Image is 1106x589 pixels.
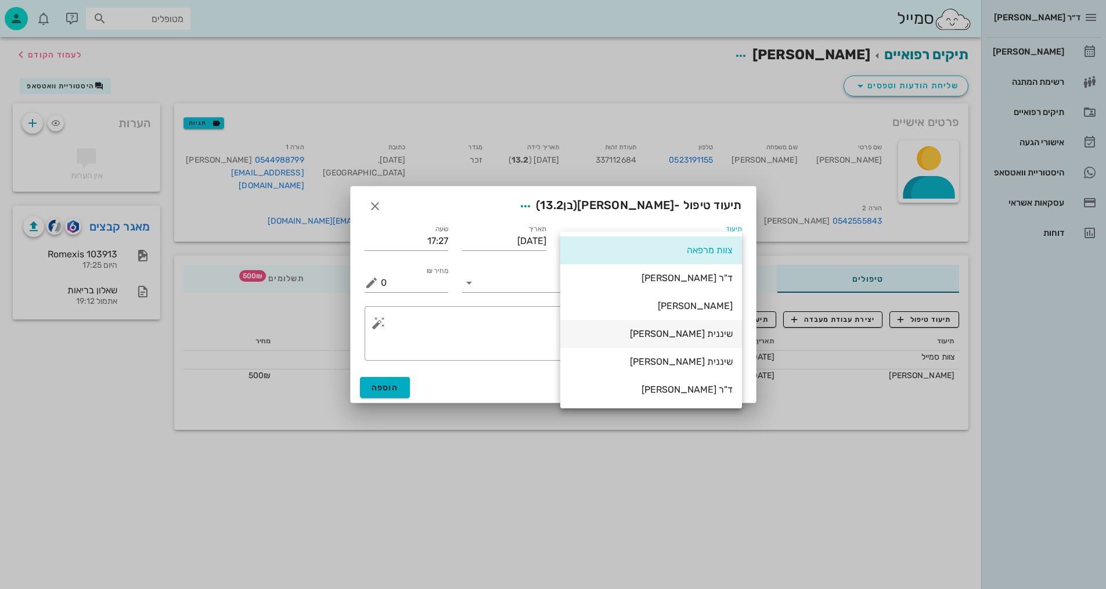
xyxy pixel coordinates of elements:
div: שיננית [PERSON_NAME] [570,328,733,339]
label: שעה [435,225,449,234]
div: תיעודצוות מרפאה [560,232,742,250]
label: תיעוד [726,225,742,234]
div: שיננית [PERSON_NAME] [570,356,733,367]
span: [PERSON_NAME] [577,198,674,212]
label: תאריך [528,225,546,234]
div: [PERSON_NAME] [570,300,733,311]
button: הוספה [360,377,410,398]
div: ד"ר [PERSON_NAME] [570,384,733,395]
span: הוספה [372,383,399,393]
label: מחיר ₪ [427,267,449,275]
div: צוות מרפאה [570,245,733,256]
span: (בן ) [536,198,577,212]
div: ד"ר [PERSON_NAME] [570,272,733,283]
span: 13.2 [540,198,563,212]
span: תיעוד טיפול - [515,196,742,217]
button: מחיר ₪ appended action [365,276,379,290]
